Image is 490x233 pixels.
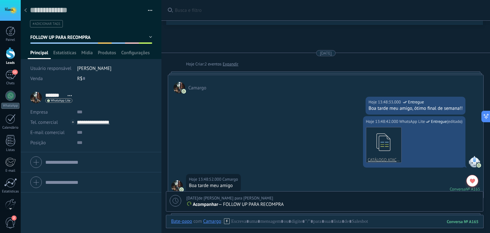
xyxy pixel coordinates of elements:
[188,85,206,91] span: Camargo
[366,127,402,163] a: CATÁLOGO ATACADO ADULTO [PERSON_NAME] .pdf
[179,187,184,192] img: com.amocrm.amocrmwa.svg
[1,126,20,130] div: Calendário
[11,215,17,221] span: 2
[368,99,402,105] div: Hoje 13:48:33.000
[366,118,399,125] div: Hoje 13:48:42.000
[469,156,480,168] span: WhatsApp Lite
[30,130,64,136] span: E-mail comercial
[189,183,238,189] div: Boa tarde meu amigo
[30,73,72,84] div: Venda
[30,127,64,138] button: E-mail comercial
[1,148,20,152] div: Listas
[186,195,198,201] span: [DATE]
[174,82,185,94] span: Camargo
[368,105,463,112] div: Boa tarde meu amigo, ótimo final de semana!!
[12,70,18,75] span: 11
[223,61,238,67] a: Expandir
[30,65,71,71] span: Usuário responsável
[121,50,150,59] span: Configurações
[399,118,425,125] span: WhatsApp Lite
[447,219,479,224] div: 165
[186,61,238,67] div: Criar:
[30,63,72,73] div: Usuário responsável
[193,201,218,207] span: Acompanhar
[1,38,20,42] div: Painel
[30,107,72,117] div: Empresa
[408,99,424,105] span: Entregue
[1,81,20,86] div: Chats
[30,140,46,145] span: Posição
[30,119,58,125] span: Tel. comercial
[53,50,76,59] span: Estatísticas
[30,117,58,127] button: Tel. comercial
[1,61,20,65] div: Leads
[466,186,480,192] div: № A165
[77,65,112,71] span: [PERSON_NAME]
[203,218,221,224] div: Camargo
[81,50,93,59] span: Mídia
[447,118,463,125] span: (editado)
[221,218,222,225] span: :
[51,99,71,102] span: WhatsApp Lite
[193,218,202,225] span: com
[98,50,116,59] span: Produtos
[1,190,20,194] div: Estatísticas
[30,138,72,148] div: Posição
[320,50,332,56] div: [DATE]
[182,89,186,94] img: com.amocrm.amocrmwa.svg
[204,61,221,67] span: 2 eventos
[30,50,48,59] span: Principal
[450,186,466,192] div: Conversa
[477,163,481,168] img: com.amocrm.amocrmwa.svg
[431,118,447,125] span: Entregue
[33,22,60,26] span: #adicionar tags
[186,61,195,67] div: Hoje
[1,103,19,109] div: WhatsApp
[30,76,43,82] span: Venda
[368,157,400,162] div: CATÁLOGO ATACADO ADULTO [PERSON_NAME] .pdf
[175,7,484,13] span: Busca e filtro
[171,180,183,192] span: Camargo
[1,169,20,173] div: E-mail
[186,195,273,201] div: de [PERSON_NAME] para [PERSON_NAME]
[186,201,479,208] p: — FOLLOW UP PARA RECOMPRA
[222,176,238,183] span: Camargo
[189,176,222,183] div: Hoje 13:48:52.000
[77,73,152,84] div: R$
